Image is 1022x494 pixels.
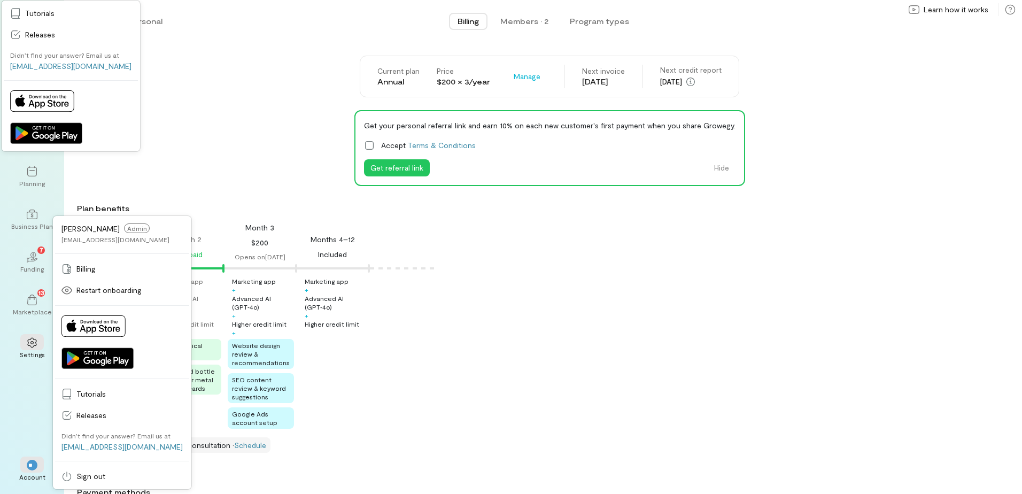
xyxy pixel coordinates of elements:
[55,280,189,301] a: Restart onboarding
[561,13,638,30] button: Program types
[232,294,294,311] div: Advanced AI (GPT‑4o)
[10,51,119,59] div: Didn’t find your answer? Email us at
[708,159,735,176] button: Hide
[76,410,183,421] span: Releases
[514,71,540,82] span: Manage
[61,224,120,233] span: [PERSON_NAME]
[76,264,183,274] span: Billing
[364,120,735,131] div: Get your personal referral link and earn 10% on each new customer's first payment when you share ...
[507,68,547,85] button: Manage
[13,286,51,325] a: Marketplace
[10,90,74,112] img: Download on App Store
[449,13,487,30] button: Billing
[13,307,52,316] div: Marketplace
[660,65,722,75] div: Next credit report
[234,441,266,450] a: Schedule
[232,328,236,337] div: +
[924,4,988,15] span: Learn how it works
[61,348,134,369] img: Get it on Google Play
[38,288,44,297] span: 13
[245,222,274,233] div: Month 3
[25,29,131,40] span: Releases
[19,473,45,481] div: Account
[61,235,169,244] div: [EMAIL_ADDRESS][DOMAIN_NAME]
[582,66,625,76] div: Next invoice
[124,223,150,233] span: Admin
[305,320,359,328] div: Higher credit limit
[311,234,355,245] div: Months 4–12
[40,245,43,254] span: 7
[318,248,347,261] div: Included
[377,76,420,87] div: Annual
[120,13,171,30] button: Personal
[4,3,138,24] a: Tutorials
[77,203,1018,214] div: Plan benefits
[305,294,367,311] div: Advanced AI (GPT‑4o)
[61,442,183,451] a: [EMAIL_ADDRESS][DOMAIN_NAME]
[660,75,722,88] div: [DATE]
[437,76,490,87] div: $200 × 3/year
[232,285,236,294] div: +
[25,8,131,19] span: Tutorials
[492,13,557,30] button: Members · 2
[55,466,189,487] a: Sign out
[55,383,189,405] a: Tutorials
[232,311,236,320] div: +
[61,431,171,440] div: Didn’t find your answer? Email us at
[235,252,285,261] div: Opens on [DATE]
[232,320,287,328] div: Higher credit limit
[19,179,45,188] div: Planning
[305,277,349,285] div: Marketing app
[20,265,44,273] div: Funding
[10,122,82,144] img: Get it on Google Play
[76,471,183,482] span: Sign out
[582,76,625,87] div: [DATE]
[4,24,138,45] a: Releases
[232,376,286,400] span: SEO content review & keyword suggestions
[251,236,268,249] div: $200
[232,410,277,426] span: Google Ads account setup
[232,277,276,285] div: Marketing app
[10,61,131,71] a: [EMAIL_ADDRESS][DOMAIN_NAME]
[381,140,476,151] span: Accept
[76,285,183,296] span: Restart onboarding
[11,222,53,230] div: Business Plan
[364,159,430,176] button: Get referral link
[13,243,51,282] a: Funding
[458,16,479,27] span: Billing
[13,329,51,367] a: Settings
[232,342,290,366] span: Website design review & recommendations
[305,285,308,294] div: +
[13,200,51,239] a: Business Plan
[305,311,308,320] div: +
[61,315,126,337] img: Download on App Store
[76,389,183,399] span: Tutorials
[437,66,490,76] div: Price
[408,141,476,150] a: Terms & Conditions
[377,66,420,76] div: Current plan
[500,16,548,27] div: Members · 2
[55,258,189,280] a: Billing
[20,350,45,359] div: Settings
[13,158,51,196] a: Planning
[55,405,189,426] a: Releases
